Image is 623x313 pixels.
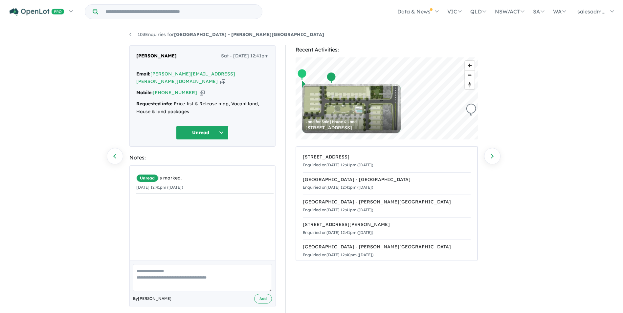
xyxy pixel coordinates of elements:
[303,185,373,190] small: Enquiried on [DATE] 12:41pm ([DATE])
[153,90,197,95] a: [PHONE_NUMBER]
[305,125,397,130] div: [STREET_ADDRESS]
[303,153,471,161] div: [STREET_ADDRESS]
[305,120,397,124] div: Land for Sale | House & Land
[303,150,471,173] a: [STREET_ADDRESS]Enquiried on[DATE] 12:41pm ([DATE])
[136,174,274,182] div: is marked.
[303,240,471,262] a: [GEOGRAPHIC_DATA] - [PERSON_NAME][GEOGRAPHIC_DATA]Enquiried on[DATE] 12:40pm ([DATE])
[465,61,475,70] button: Zoom in
[129,153,276,162] div: Notes:
[303,176,471,184] div: [GEOGRAPHIC_DATA] - [GEOGRAPHIC_DATA]
[303,198,471,206] div: [GEOGRAPHIC_DATA] - [PERSON_NAME][GEOGRAPHIC_DATA]
[136,185,183,190] small: [DATE] 12:41pm ([DATE])
[136,174,158,182] span: Unread
[176,126,229,140] button: Unread
[133,295,171,302] span: By [PERSON_NAME]
[136,101,172,107] strong: Requested info:
[136,71,235,85] a: [PERSON_NAME][EMAIL_ADDRESS][PERSON_NAME][DOMAIN_NAME]
[136,52,177,60] span: [PERSON_NAME]
[10,8,64,16] img: Openlot PRO Logo White
[129,31,494,39] nav: breadcrumb
[303,207,373,212] small: Enquiried on [DATE] 12:41pm ([DATE])
[220,78,225,85] button: Copy
[296,45,478,54] div: Recent Activities:
[303,230,373,235] small: Enquiried on [DATE] 12:41pm ([DATE])
[254,294,272,303] button: Add
[297,69,307,81] div: Map marker
[302,84,401,133] a: Land for Sale | House & Land [STREET_ADDRESS]
[200,89,205,96] button: Copy
[136,71,150,77] strong: Email:
[174,31,324,37] strong: [GEOGRAPHIC_DATA] - [PERSON_NAME][GEOGRAPHIC_DATA]
[577,8,606,15] span: salesadm...
[303,217,471,240] a: [STREET_ADDRESS][PERSON_NAME]Enquiried on[DATE] 12:41pm ([DATE])
[465,71,475,80] span: Zoom out
[303,221,471,229] div: [STREET_ADDRESS][PERSON_NAME]
[296,57,478,139] canvas: Map
[303,195,471,218] a: [GEOGRAPHIC_DATA] - [PERSON_NAME][GEOGRAPHIC_DATA]Enquiried on[DATE] 12:41pm ([DATE])
[326,72,336,84] div: Map marker
[303,172,471,195] a: [GEOGRAPHIC_DATA] - [GEOGRAPHIC_DATA]Enquiried on[DATE] 12:41pm ([DATE])
[303,243,471,251] div: [GEOGRAPHIC_DATA] - [PERSON_NAME][GEOGRAPHIC_DATA]
[303,252,373,257] small: Enquiried on [DATE] 12:40pm ([DATE])
[221,52,269,60] span: Sat - [DATE] 12:41pm
[465,80,475,89] button: Reset bearing to north
[136,90,153,95] strong: Mobile:
[303,162,373,167] small: Enquiried on [DATE] 12:41pm ([DATE])
[136,100,269,116] div: Price-list & Release map, Vacant land, House & land packages
[465,70,475,80] button: Zoom out
[466,104,476,116] div: Map marker
[129,31,324,37] a: 103Enquiries for[GEOGRAPHIC_DATA] - [PERSON_NAME][GEOGRAPHIC_DATA]
[100,5,261,19] input: Try estate name, suburb, builder or developer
